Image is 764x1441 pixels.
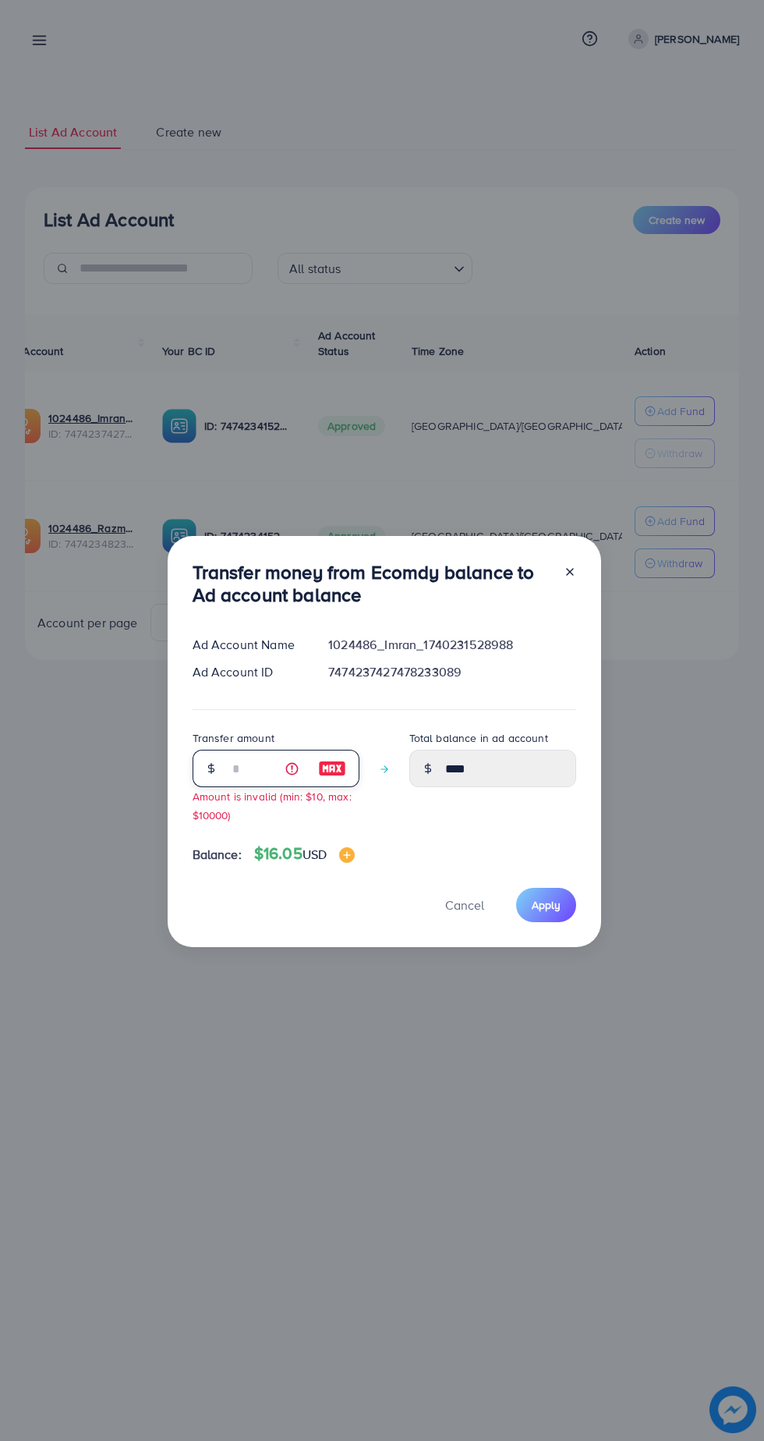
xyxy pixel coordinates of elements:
div: 1024486_Imran_1740231528988 [316,636,588,654]
div: Ad Account Name [180,636,317,654]
div: Ad Account ID [180,663,317,681]
img: image [339,847,355,863]
span: USD [302,846,327,863]
span: Apply [532,897,561,913]
h4: $16.05 [254,844,355,864]
button: Cancel [426,888,504,921]
button: Apply [516,888,576,921]
div: 7474237427478233089 [316,663,588,681]
label: Total balance in ad account [409,730,548,746]
small: Amount is invalid (min: $10, max: $10000) [193,789,352,822]
img: image [318,759,346,778]
span: Balance: [193,846,242,864]
span: Cancel [445,896,484,914]
label: Transfer amount [193,730,274,746]
h3: Transfer money from Ecomdy balance to Ad account balance [193,561,551,606]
